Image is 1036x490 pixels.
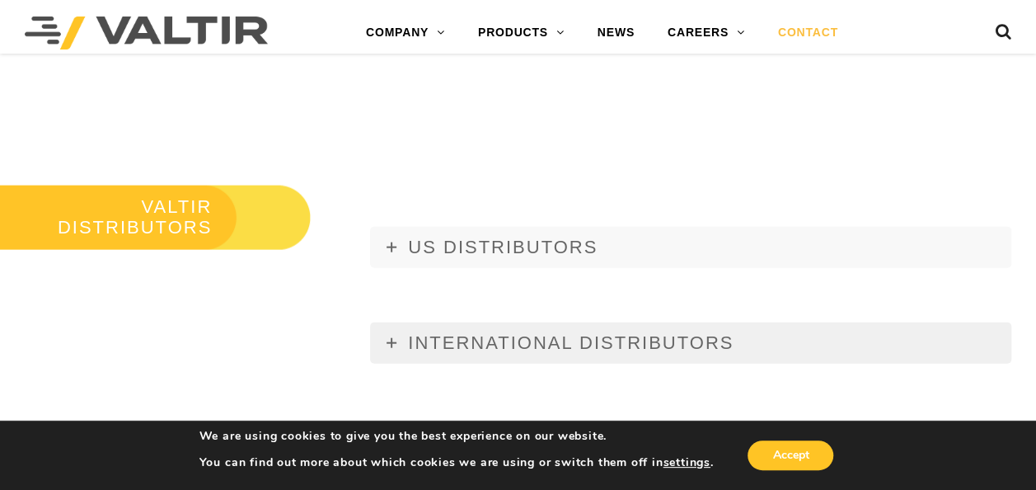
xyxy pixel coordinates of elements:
[199,429,714,444] p: We are using cookies to give you the best experience on our website.
[663,455,710,470] button: settings
[748,441,833,470] button: Accept
[349,16,462,49] a: COMPANY
[762,16,855,49] a: CONTACT
[408,332,734,353] span: INTERNATIONAL DISTRIBUTORS
[25,16,268,49] img: Valtir
[370,323,1011,364] a: INTERNATIONAL DISTRIBUTORS
[370,227,1011,268] a: US DISTRIBUTORS
[408,237,598,257] span: US DISTRIBUTORS
[581,16,651,49] a: NEWS
[651,16,762,49] a: CAREERS
[199,455,714,470] p: You can find out more about which cookies we are using or switch them off in .
[462,16,581,49] a: PRODUCTS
